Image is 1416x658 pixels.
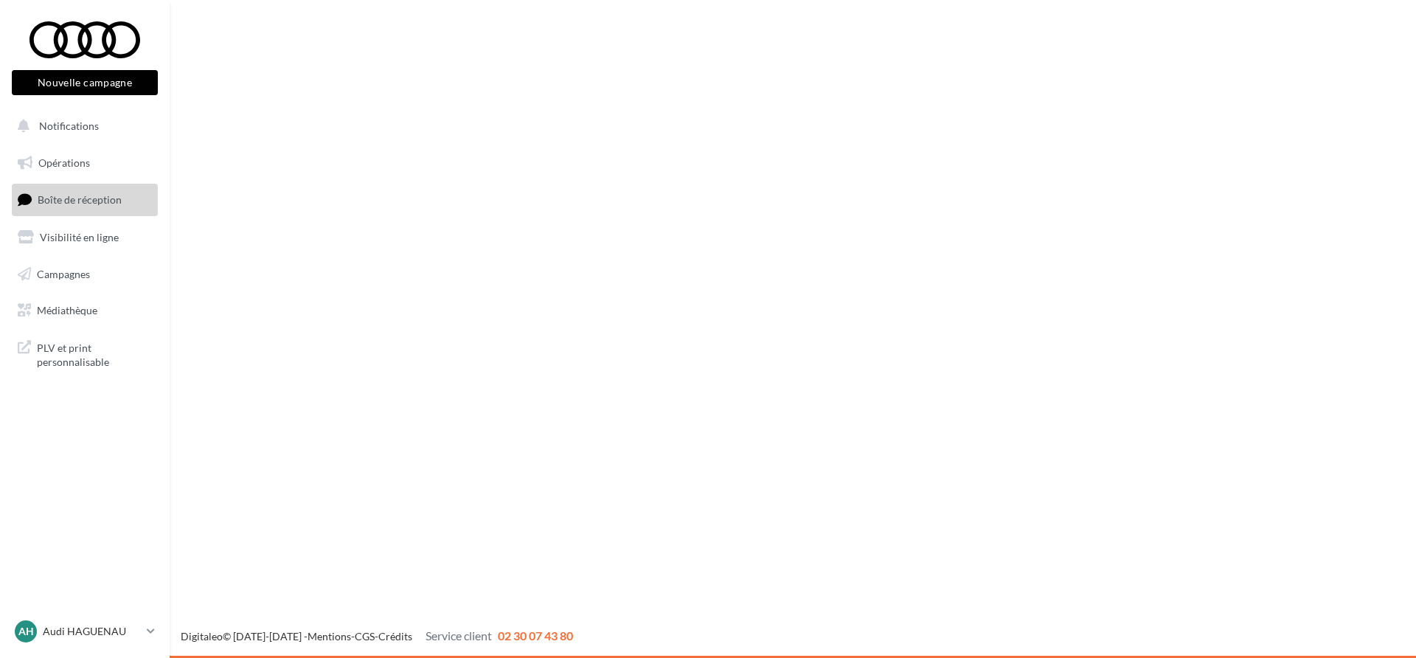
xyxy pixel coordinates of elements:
span: Notifications [39,120,99,132]
span: Visibilité en ligne [40,231,119,243]
a: Crédits [378,630,412,643]
a: Boîte de réception [9,184,161,215]
a: Campagnes [9,259,161,290]
a: Digitaleo [181,630,223,643]
span: Service client [426,628,492,643]
p: Audi HAGUENAU [43,624,141,639]
button: Nouvelle campagne [12,70,158,95]
a: Médiathèque [9,295,161,326]
span: © [DATE]-[DATE] - - - [181,630,573,643]
a: CGS [355,630,375,643]
span: Boîte de réception [38,193,122,206]
span: 02 30 07 43 80 [498,628,573,643]
span: AH [18,624,34,639]
span: Opérations [38,156,90,169]
span: Médiathèque [37,304,97,316]
span: PLV et print personnalisable [37,338,152,370]
a: Visibilité en ligne [9,222,161,253]
a: AH Audi HAGUENAU [12,617,158,645]
a: PLV et print personnalisable [9,332,161,375]
a: Mentions [308,630,351,643]
span: Campagnes [37,267,90,280]
a: Opérations [9,148,161,179]
button: Notifications [9,111,155,142]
